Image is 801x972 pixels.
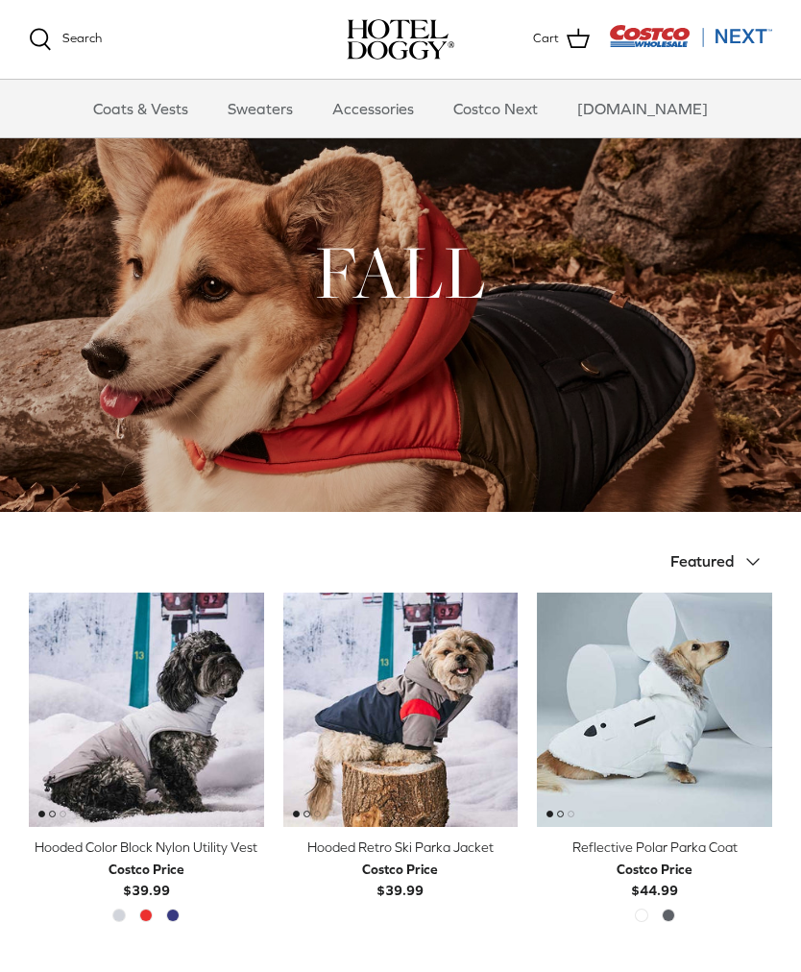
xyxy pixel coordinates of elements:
h1: FALL [29,225,772,319]
a: Search [29,28,102,51]
a: Hooded Color Block Nylon Utility Vest Costco Price$39.99 [29,837,264,901]
a: Visit Costco Next [609,36,772,51]
a: Sweaters [210,80,310,137]
b: $39.99 [109,859,184,898]
a: Hooded Retro Ski Parka Jacket [283,593,519,828]
a: Coats & Vests [76,80,206,137]
b: $39.99 [362,859,438,898]
button: Featured [670,541,772,583]
a: Reflective Polar Parka Coat [537,593,772,828]
b: $44.99 [617,859,692,898]
a: [DOMAIN_NAME] [560,80,725,137]
div: Costco Price [617,859,692,880]
a: hoteldoggy.com hoteldoggycom [347,19,454,60]
span: Featured [670,552,734,570]
div: Costco Price [109,859,184,880]
a: Accessories [315,80,431,137]
a: Costco Next [436,80,555,137]
div: Costco Price [362,859,438,880]
a: Hooded Retro Ski Parka Jacket Costco Price$39.99 [283,837,519,901]
img: Costco Next [609,24,772,48]
a: Reflective Polar Parka Coat Costco Price$44.99 [537,837,772,901]
img: hoteldoggycom [347,19,454,60]
a: Hooded Color Block Nylon Utility Vest [29,593,264,828]
div: Hooded Color Block Nylon Utility Vest [29,837,264,858]
span: Cart [533,29,559,49]
div: Reflective Polar Parka Coat [537,837,772,858]
span: Search [62,31,102,45]
a: Cart [533,27,590,52]
div: Hooded Retro Ski Parka Jacket [283,837,519,858]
